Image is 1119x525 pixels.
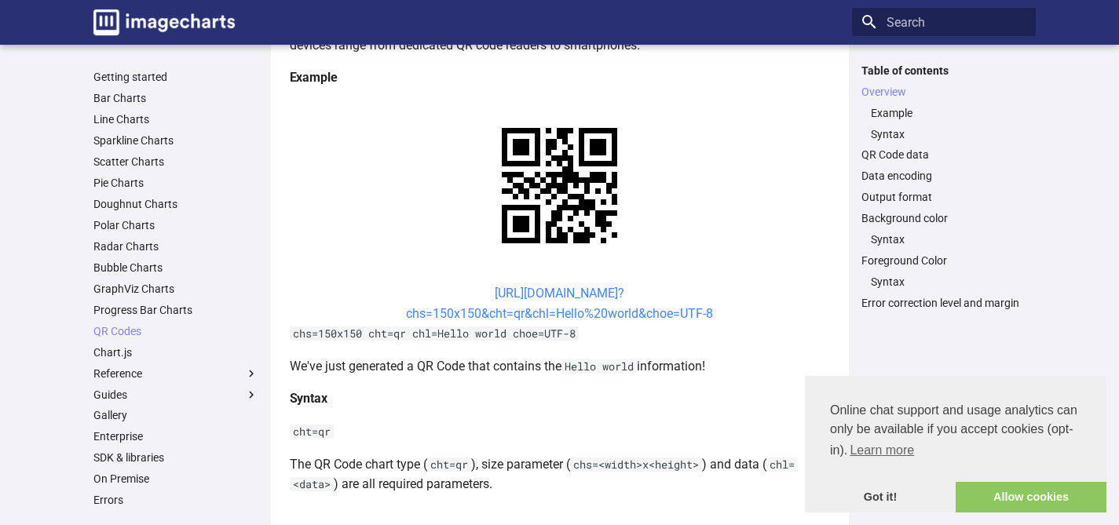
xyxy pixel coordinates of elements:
a: Gallery [93,408,258,422]
nav: Foreground Color [861,275,1026,289]
div: cookieconsent [805,376,1106,512]
a: Chart.js [93,345,258,359]
a: Pie Charts [93,176,258,190]
a: Getting started [93,70,258,84]
nav: Table of contents [852,64,1036,311]
a: Scatter Charts [93,155,258,169]
a: Sparkline Charts [93,133,258,148]
a: QR Code data [861,148,1026,162]
a: Polar Charts [93,218,258,232]
input: Search [852,8,1036,36]
p: The QR Code chart type ( ), size parameter ( ) and data ( ) are all required parameters. [290,454,830,494]
a: [URL][DOMAIN_NAME]?chs=150x150&cht=qr&chl=Hello%20world&choe=UTF-8 [406,286,713,321]
p: We've just generated a QR Code that contains the information! [290,356,830,377]
img: chart [474,100,645,271]
a: Errors [93,493,258,507]
a: Syntax [871,232,1026,246]
a: Syntax [871,275,1026,289]
a: Radar Charts [93,239,258,253]
nav: Overview [861,106,1026,141]
a: allow cookies [956,482,1106,513]
a: learn more about cookies [847,439,916,462]
label: Guides [93,388,258,402]
a: Overview [861,85,1026,99]
code: cht=qr [290,425,334,439]
nav: Background color [861,232,1026,246]
a: Image-Charts documentation [87,3,241,42]
a: Bar Charts [93,91,258,105]
a: GraphViz Charts [93,282,258,296]
h4: Example [290,67,830,88]
a: Enterprise [93,429,258,443]
label: Table of contents [852,64,1036,78]
a: Data encoding [861,169,1026,183]
code: Hello world [561,359,637,374]
a: QR Codes [93,324,258,338]
code: chs=<width>x<height> [570,458,702,472]
h4: Syntax [290,388,830,409]
a: Line Charts [93,112,258,126]
a: Progress Bar Charts [93,303,258,317]
a: Doughnut Charts [93,197,258,211]
a: Error correction level and margin [861,296,1026,310]
a: Example [871,106,1026,120]
a: Syntax [871,127,1026,141]
a: On Premise [93,472,258,486]
img: logo [93,9,235,35]
a: Output format [861,190,1026,204]
a: Foreground Color [861,253,1026,268]
a: dismiss cookie message [805,482,956,513]
span: Online chat support and usage analytics can only be available if you accept cookies (opt-in). [830,401,1081,462]
code: chs=150x150 cht=qr chl=Hello world choe=UTF-8 [290,326,579,341]
a: Bubble Charts [93,261,258,275]
label: Reference [93,366,258,381]
a: SDK & libraries [93,450,258,465]
a: Background color [861,211,1026,225]
code: cht=qr [427,458,471,472]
